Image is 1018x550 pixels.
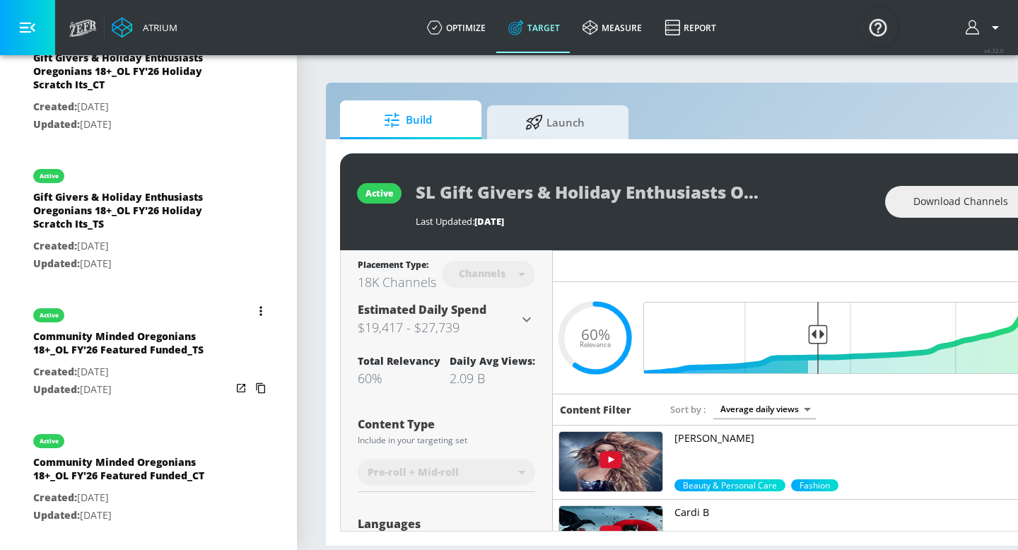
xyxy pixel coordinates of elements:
span: Updated: [33,382,80,396]
button: Open in new window [231,378,251,398]
span: Created: [33,491,77,504]
div: Average daily views [713,399,816,419]
span: v 4.32.0 [984,47,1004,54]
span: Fashion [791,479,838,491]
h6: Content Filter [560,403,631,416]
div: activeCommunity Minded Oregonians 18+_OL FY'26 Featured Funded_CTCreated:[DATE]Updated:[DATE] [23,420,274,534]
p: [DATE] [33,116,231,134]
a: optimize [416,2,497,53]
div: Gift Givers & Holiday Enthusiasts Oregonians 18+_OL FY'26 Holiday Scratch Its_CTCreated:[DATE]Upd... [23,16,274,144]
span: Created: [33,239,77,252]
button: Open Resource Center [858,7,898,47]
div: 70.0% [674,479,785,491]
div: 2.09 B [450,370,535,387]
div: activeCommunity Minded Oregonians 18+_OL FY'26 Featured Funded_TSCreated:[DATE]Updated:[DATE] [23,294,274,409]
p: [DATE] [33,238,231,255]
span: Updated: [33,117,80,131]
span: Launch [501,105,609,139]
div: activeGift Givers & Holiday Enthusiasts Oregonians 18+_OL FY'26 Holiday Scratch Its_TSCreated:[DA... [23,155,274,283]
div: Channels [452,267,513,279]
div: Languages [358,518,535,529]
div: Atrium [137,21,177,34]
p: [DATE] [33,98,231,116]
div: active [40,172,59,180]
p: [DATE] [33,255,231,273]
div: Total Relevancy [358,354,440,368]
a: Report [653,2,727,53]
div: Last Updated: [416,215,871,228]
a: measure [571,2,653,53]
a: Target [497,2,571,53]
span: Created: [33,100,77,113]
div: Include in your targeting set [358,436,535,445]
div: Gift Givers & Holiday Enthusiasts Oregonians 18+_OL FY'26 Holiday Scratch Its_TS [33,190,231,238]
div: Estimated Daily Spend$19,417 - $27,739 [358,302,535,337]
span: Estimated Daily Spend [358,302,486,317]
span: Build [354,103,462,137]
div: Gift Givers & Holiday Enthusiasts Oregonians 18+_OL FY'26 Holiday Scratch Its_CT [33,51,231,98]
p: [DATE] [33,381,231,399]
span: Sort by [670,403,706,416]
div: Community Minded Oregonians 18+_OL FY'26 Featured Funded_TS [33,329,231,363]
span: Beauty & Personal Care [674,479,785,491]
div: active [40,438,59,445]
span: Created: [33,365,77,378]
span: [DATE] [474,215,504,228]
div: 70.0% [791,479,838,491]
p: [DATE] [33,489,231,507]
span: Download Channels [913,193,1008,211]
p: [DATE] [33,363,231,381]
button: Copy Targeting Set Link [251,378,271,398]
div: Placement Type: [358,259,436,274]
div: active [365,187,393,199]
div: Community Minded Oregonians 18+_OL FY'26 Featured Funded_CT [33,455,231,489]
span: Updated: [33,508,80,522]
a: Atrium [112,17,177,38]
div: 60% [358,370,440,387]
span: Updated: [33,257,80,270]
div: Daily Avg Views: [450,354,535,368]
img: UUYLNGLIzMhRTi6ZOLjAPSmw [559,432,662,491]
span: Pre-roll + Mid-roll [368,465,459,479]
div: 18K Channels [358,274,436,291]
span: 60% [581,327,610,341]
h3: $19,417 - $27,739 [358,317,518,337]
p: [DATE] [33,507,231,525]
div: active [40,312,59,319]
span: Relevance [580,341,611,349]
div: Content Type [358,419,535,430]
